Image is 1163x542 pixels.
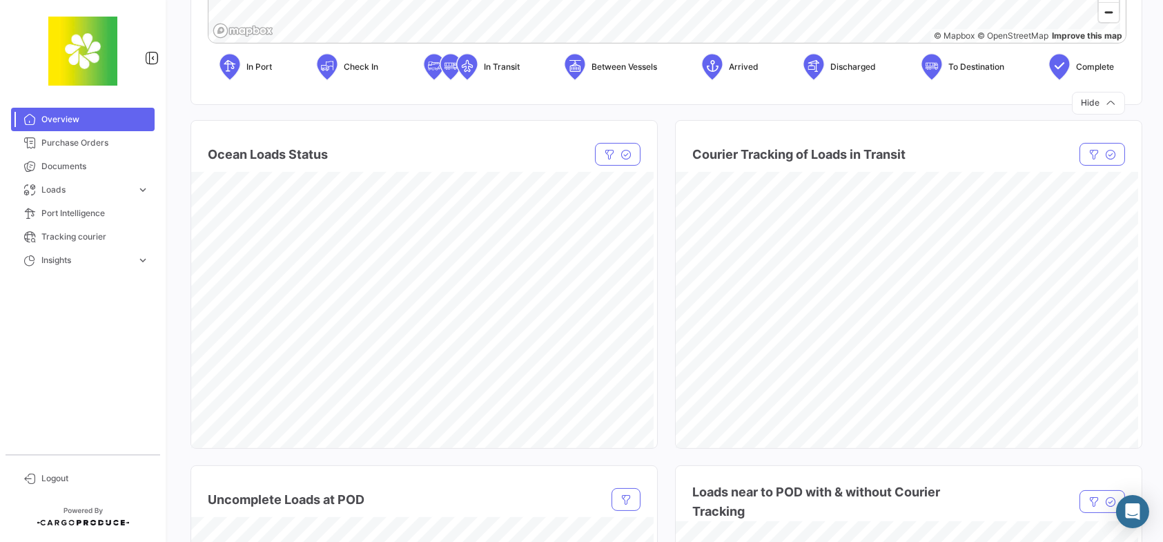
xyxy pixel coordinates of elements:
[1099,3,1119,22] span: Zoom out
[41,137,149,149] span: Purchase Orders
[41,207,149,220] span: Port Intelligence
[1072,92,1125,115] button: Hide
[934,30,975,41] a: Mapbox
[11,155,155,178] a: Documents
[41,160,149,173] span: Documents
[1052,30,1122,41] a: Map feedback
[344,61,378,73] span: Check In
[1099,2,1119,22] button: Zoom out
[830,61,876,73] span: Discharged
[208,145,328,164] h4: Ocean Loads Status
[137,184,149,196] span: expand_more
[41,113,149,126] span: Overview
[41,472,149,485] span: Logout
[41,231,149,243] span: Tracking courier
[41,254,131,267] span: Insights
[948,61,1004,73] span: To Destination
[213,23,273,39] a: Mapbox logo
[11,108,155,131] a: Overview
[1116,495,1149,528] div: Abrir Intercom Messenger
[48,17,117,86] img: 8664c674-3a9e-46e9-8cba-ffa54c79117b.jfif
[592,61,657,73] span: Between Vessels
[11,202,155,225] a: Port Intelligence
[729,61,759,73] span: Arrived
[692,145,906,164] h4: Courier Tracking of Loads in Transit
[977,30,1048,41] a: OpenStreetMap
[1076,61,1114,73] span: Complete
[11,131,155,155] a: Purchase Orders
[11,225,155,249] a: Tracking courier
[137,254,149,267] span: expand_more
[41,184,131,196] span: Loads
[208,490,364,510] h4: Uncomplete Loads at POD
[246,61,272,73] span: In Port
[692,483,995,521] h4: Loads near to POD with & without Courier Tracking
[484,61,520,73] span: In Transit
